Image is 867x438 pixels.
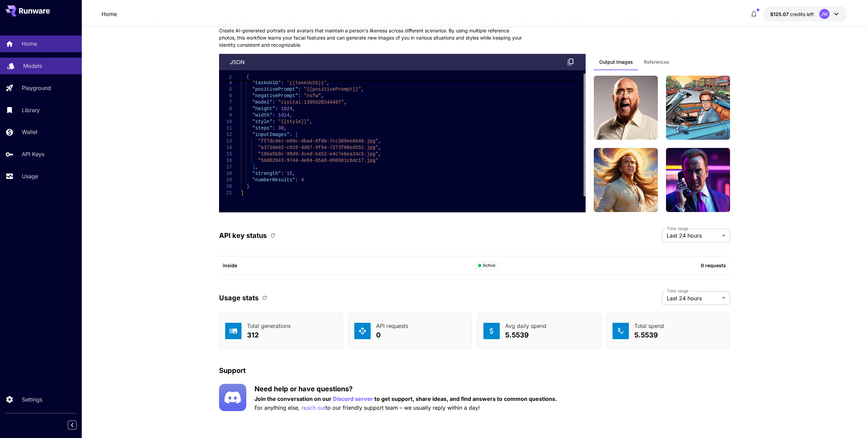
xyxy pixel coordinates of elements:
div: 19 [219,177,232,183]
span: , [289,112,292,118]
p: inside [223,262,475,269]
span: 2 [219,74,232,81]
div: 10 [219,119,232,125]
div: 9 [219,112,232,119]
span: : [289,132,292,137]
span: : [272,100,275,105]
span: [ [295,132,298,137]
span: , [378,151,381,157]
p: API Keys [22,150,44,158]
span: "model" [252,100,272,105]
img: man rwre long hair, enjoying sun and wind` - Style: `Fantasy art [594,148,658,212]
span: "a3710e02-c926-4d87-9f94-7273f06ed552.jpg" [258,145,378,150]
p: Need help or have questions? [254,384,557,394]
span: , [321,93,324,99]
p: Settings [22,395,42,404]
p: Total generations [247,322,291,330]
span: : [295,177,298,183]
p: Usage [22,172,38,180]
div: 7 [219,99,232,106]
p: 5.5539 [505,330,546,340]
p: Models [23,62,42,70]
span: "numberResults" [252,177,295,183]
button: $125.07416JW [763,6,847,22]
span: "nsfw" [304,93,321,99]
div: 8 [219,106,232,112]
div: 4 [219,80,232,86]
span: : [281,80,283,86]
span: , [361,87,363,92]
span: , [284,125,287,131]
span: ] [252,164,255,170]
span: ] [241,190,244,196]
div: 17 [219,164,232,170]
p: Join the conversation on our to get support, share ideas, and find answers to common questions. [254,395,557,403]
span: "style" [252,119,272,124]
nav: breadcrumb [102,10,117,18]
img: man rwre long hair, enjoying sun and wind [594,76,658,140]
div: 21 [219,190,232,196]
span: "civitai:139562@344487" [278,100,344,105]
p: Total spend [634,322,664,330]
span: "ff7dcdec-e09c-4ba4-8f8b-7cc309ee6b46.jpg" [258,138,378,144]
span: : [272,119,275,124]
p: Wallet [22,128,37,136]
span: , [292,106,295,111]
span: 1024 [281,106,292,111]
div: 16 [219,157,232,164]
p: 312 [247,330,291,340]
span: , [327,80,329,86]
p: reach out [301,404,326,412]
div: 5 [219,86,232,93]
span: : [281,171,283,176]
div: 11 [219,125,232,132]
span: : [272,125,275,131]
span: $125.07 [770,11,790,17]
span: "steps" [252,125,272,131]
div: 14 [219,145,232,151]
div: 12 [219,132,232,138]
span: "10ba5b0c-99d9-4ced-b452-e4c7ebea34c5.jpg" [258,151,378,157]
p: 0 requests [575,262,726,269]
div: 20 [219,183,232,190]
div: Active [478,262,496,269]
span: , [378,138,381,144]
span: credits left [790,11,814,17]
span: "strength" [252,171,281,176]
p: Support [219,365,246,376]
p: Avg daily spend [505,322,546,330]
p: Create AI-generated portraits and avatars that maintain a person's likeness across different scen... [219,27,526,48]
a: Home [102,10,117,18]
div: 18 [219,170,232,177]
span: "negativePrompt" [252,93,298,99]
span: 1024 [278,112,290,118]
span: Last 24 hours [667,231,719,240]
span: : [298,93,301,99]
span: References [644,59,669,65]
span: "height" [252,106,275,111]
p: 0 [376,330,408,340]
img: closeup man rwre on the phone, wearing a suit [666,148,730,212]
span: Output Images [599,59,633,65]
span: "positivePrompt" [252,87,298,92]
span: , [344,100,346,105]
p: Playground [22,84,51,92]
div: 13 [219,138,232,145]
p: For anything else, to our friendly support team – we usually reply within a day! [254,404,557,412]
span: } [246,184,249,189]
p: json [230,58,245,66]
span: "50d02843-9744-4e04-85a0-098981c6dc17.jpg" [258,158,378,163]
span: , [378,145,381,150]
span: "inputImages" [252,132,289,137]
p: Usage stats [219,293,259,303]
p: Library [22,106,40,114]
div: 6 [219,93,232,99]
div: $125.07416 [770,11,814,18]
span: , [309,119,312,124]
img: man rwre in a convertible car [666,76,730,140]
